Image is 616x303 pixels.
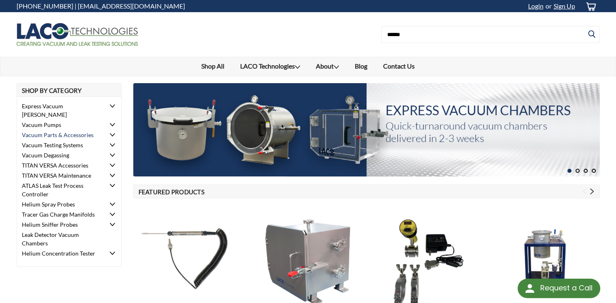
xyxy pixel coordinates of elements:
[347,57,375,75] a: Blog
[584,169,588,173] button: 3 of 4
[17,101,106,120] a: Express Vacuum [PERSON_NAME]
[17,130,106,140] a: Vacuum Parts & Accessories
[17,248,106,258] a: Helium Concentration Tester
[523,282,536,295] img: round button
[518,279,600,298] div: Request a Call
[576,169,580,173] button: 2 of 4
[17,160,106,170] a: TITAN VERSA Accessories
[17,23,138,46] img: LACO Technologies
[133,83,600,176] a: hero image slide
[17,181,106,199] a: ATLAS Leak Test Process Controller
[17,120,106,130] a: Vacuum Pumps
[17,230,106,248] a: Leak Detector Vacuum Chambers
[579,0,600,12] a: cart-preview-dropdown
[490,228,600,290] img: 12" X 18" Cart Degassing System (Two Stage / 14 CFM)
[17,150,106,160] a: Vacuum Degassing
[375,57,423,75] a: Contact Us
[133,185,600,198] h2: Featured Products
[17,219,106,230] a: Helium Sniffer Probes
[17,209,106,219] a: Tracer Gas Charge Manifolds
[134,228,244,290] img: TITAN VERSA™ Helium Sniffer Probe
[540,279,592,297] div: Request a Call
[232,57,308,76] a: LACO Technologies
[308,57,347,76] a: About
[194,57,232,75] a: Shop All
[17,140,106,150] a: Vacuum Testing Systems
[567,169,572,173] button: 1 of 4
[592,169,596,173] button: 4 of 4
[17,199,106,209] a: Helium Spray Probes
[589,189,595,195] button: Next
[17,170,106,181] a: TITAN VERSA Maintenance
[544,2,552,10] span: or
[17,83,121,97] h2: Shop By Category
[582,189,588,195] button: Previous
